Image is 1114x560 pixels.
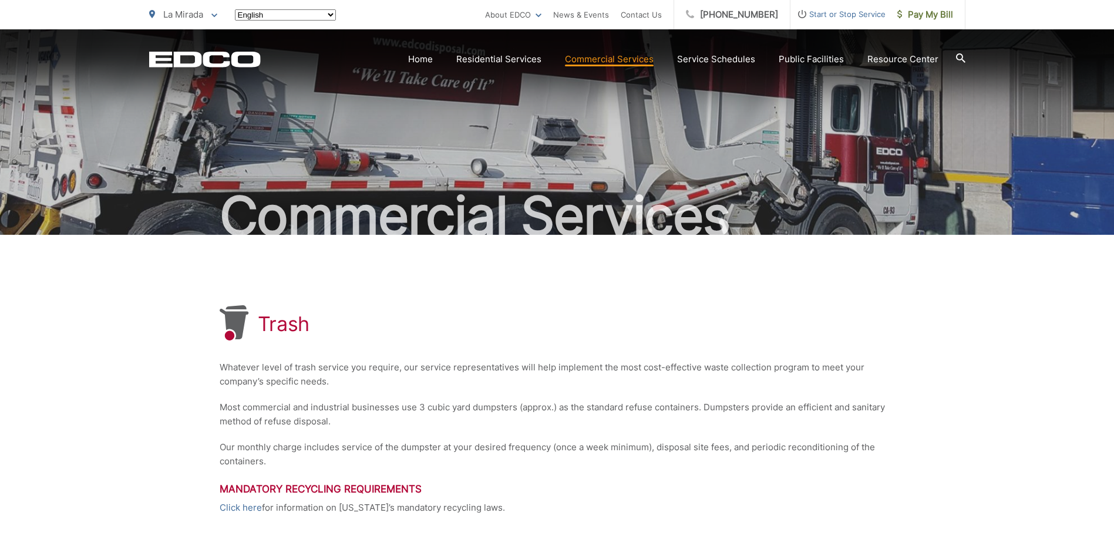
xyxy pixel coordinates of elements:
[220,440,895,468] p: Our monthly charge includes service of the dumpster at your desired frequency (once a week minimu...
[149,187,965,245] h2: Commercial Services
[565,52,654,66] a: Commercial Services
[779,52,844,66] a: Public Facilities
[163,9,203,20] span: La Mirada
[220,483,895,495] h3: Mandatory Recycling Requirements
[149,51,261,68] a: EDCD logo. Return to the homepage.
[621,8,662,22] a: Contact Us
[220,360,895,389] p: Whatever level of trash service you require, our service representatives will help implement the ...
[258,312,310,336] h1: Trash
[220,501,262,515] a: Click here
[677,52,755,66] a: Service Schedules
[867,52,938,66] a: Resource Center
[235,9,336,21] select: Select a language
[897,8,953,22] span: Pay My Bill
[220,501,895,515] p: for information on [US_STATE]’s mandatory recycling laws.
[553,8,609,22] a: News & Events
[408,52,433,66] a: Home
[485,8,541,22] a: About EDCO
[220,400,895,429] p: Most commercial and industrial businesses use 3 cubic yard dumpsters (approx.) as the standard re...
[456,52,541,66] a: Residential Services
